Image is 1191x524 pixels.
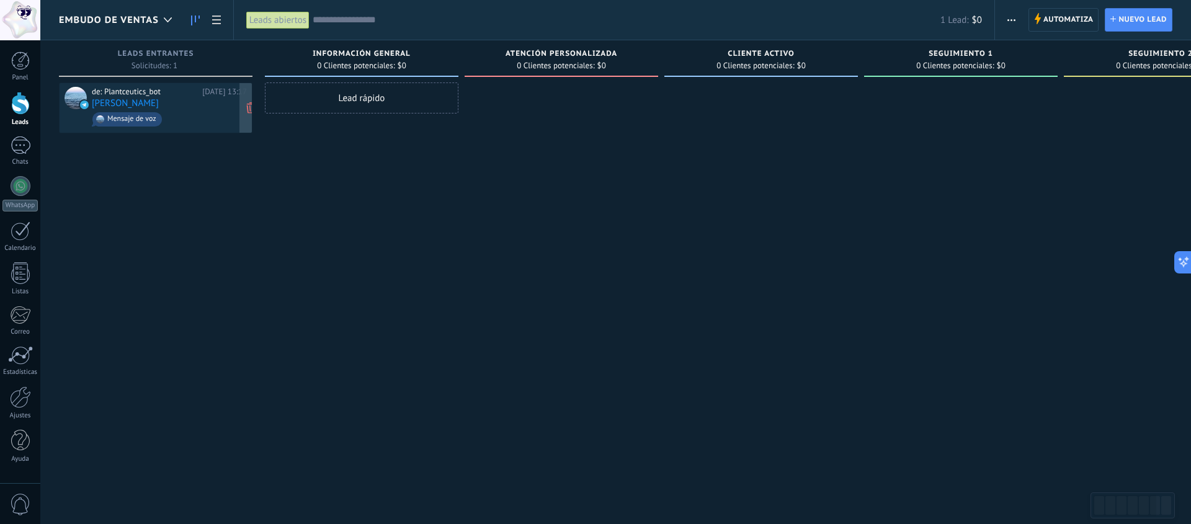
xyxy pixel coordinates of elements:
div: Atención Personalizada [471,50,652,60]
div: Panel [2,74,38,82]
div: Listas [2,288,38,296]
span: información general [313,50,411,58]
div: Ajustes [2,412,38,420]
span: $0 [972,14,982,26]
img: telegram-sm.svg [80,100,89,109]
div: WhatsApp [2,200,38,211]
span: Automatiza [1043,9,1094,31]
div: Correo [2,328,38,336]
span: 1 Lead: [940,14,968,26]
a: [PERSON_NAME] [92,98,159,109]
div: Leads Entrantes [65,50,246,60]
span: $0 [797,62,806,69]
a: Automatiza [1028,8,1099,32]
span: 0 Clientes potenciales: [716,62,794,69]
div: seguimiento 1 [870,50,1051,60]
span: 0 Clientes potenciales: [916,62,994,69]
div: cliente activo [671,50,852,60]
a: Nuevo lead [1105,8,1172,32]
span: $0 [398,62,406,69]
div: Chats [2,158,38,166]
span: Solicitudes: 1 [132,62,177,69]
div: información general [271,50,452,60]
span: seguimiento 1 [929,50,993,58]
div: [DATE] 13:17 [202,87,247,97]
span: cliente activo [728,50,794,58]
span: Nuevo lead [1118,9,1167,31]
div: Calendario [2,244,38,252]
span: 0 Clientes potenciales: [517,62,594,69]
a: Lista [206,8,227,32]
span: 0 Clientes potenciales: [317,62,395,69]
span: $0 [597,62,606,69]
a: Leads [185,8,206,32]
span: $0 [997,62,1006,69]
div: Estadísticas [2,368,38,376]
div: Pablo Villanueva [65,87,87,109]
span: Embudo de ventas [59,14,159,26]
div: de: Plantceutics_bot [92,87,198,97]
div: Leads abiertos [246,11,310,29]
div: Lead rápido [265,82,458,113]
div: Mensaje de voz [107,115,156,123]
button: Más [1002,8,1020,32]
span: Leads Entrantes [118,50,194,58]
div: Leads [2,118,38,127]
span: Atención Personalizada [506,50,617,58]
div: Ayuda [2,455,38,463]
